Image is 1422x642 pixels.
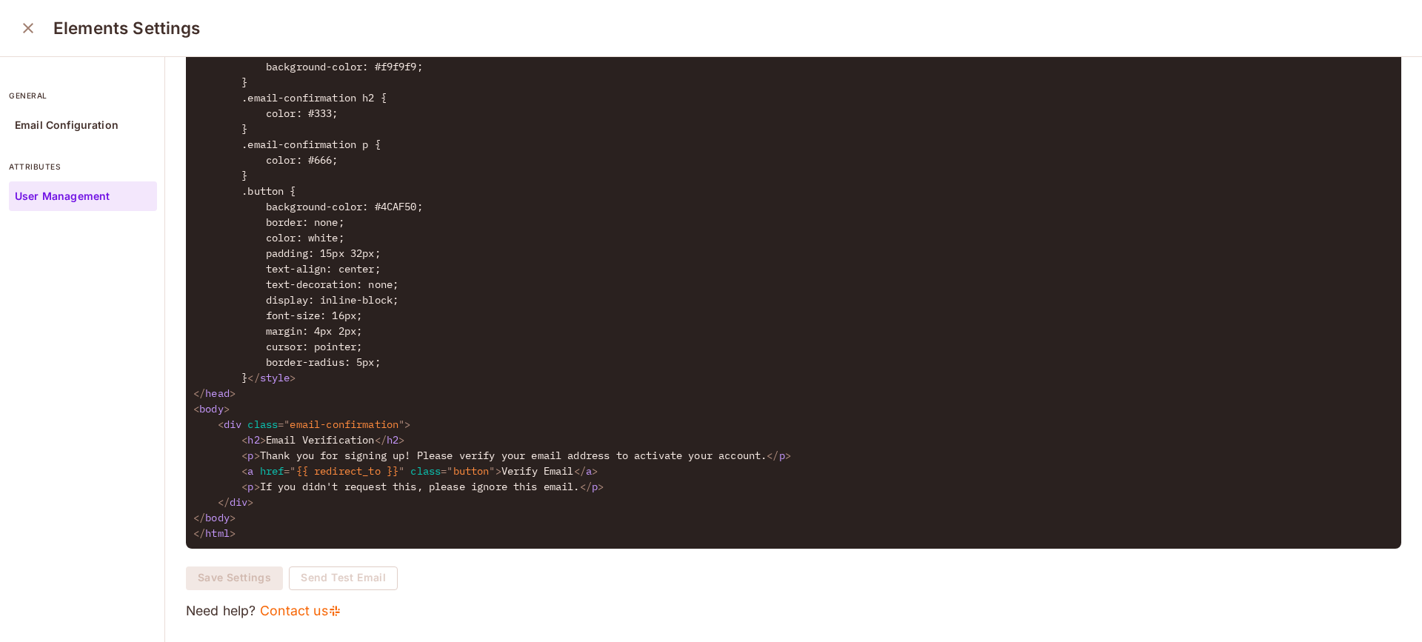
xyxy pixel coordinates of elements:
button: close [13,13,43,43]
button: Send Test Email [289,566,398,590]
h3: Elements Settings [53,18,201,39]
p: attributes [9,161,157,173]
p: Need help? [186,602,1401,620]
a: Contact us [260,602,342,620]
button: Save Settings [186,566,283,590]
p: general [9,90,157,101]
p: Email Configuration [15,119,118,131]
p: User Management [15,190,110,202]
